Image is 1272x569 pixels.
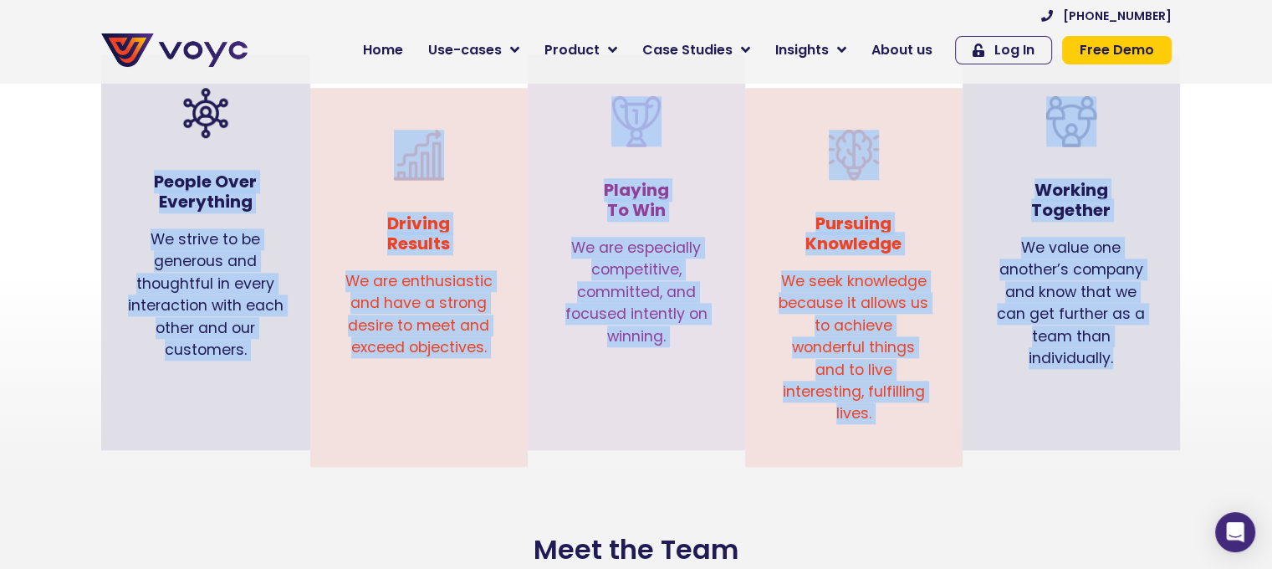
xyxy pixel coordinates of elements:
span: Case Studies [642,40,733,60]
img: organization [181,88,231,138]
span: Home [363,40,403,60]
span: Free Demo [1080,44,1154,57]
a: Use-cases [416,33,532,67]
div: We strive to be generous and thoughtful in every interaction with each other and our customers. [110,220,302,386]
span: Product [544,40,600,60]
h3: Playing To Win [561,180,712,220]
a: [PHONE_NUMBER] [1041,10,1172,22]
a: Case Studies [630,33,763,67]
img: teamwork [1046,96,1096,146]
a: Home [350,33,416,67]
span: About us [871,40,932,60]
p: We seek knowledge because it allows us to achieve wonderful things and to live interesting, fulfi... [779,270,929,425]
h3: People Over Everything [126,172,285,212]
img: improvement [394,130,444,180]
a: Product [532,33,630,67]
span: Use-cases [428,40,502,60]
p: We value one another’s company and know that we can get further as a team than individually. [996,237,1147,369]
span: Insights [775,40,829,60]
img: brain-idea [829,130,879,180]
div: Open Intercom Messenger [1215,512,1255,552]
span: [PHONE_NUMBER] [1063,10,1172,22]
img: voyc-full-logo [101,33,248,67]
a: Free Demo [1062,36,1172,64]
h3: Working Together [996,180,1147,220]
a: Log In [955,36,1052,64]
img: trophy [611,96,662,146]
a: Insights [763,33,859,67]
div: We are enthusiastic and have a strong desire to meet and exceed objectives. [327,262,511,376]
h3: Pursuing Knowledge [779,213,929,254]
span: Log In [994,44,1034,57]
a: About us [859,33,945,67]
div: We are especially competitive, committed, and focused intently on winning. [544,228,728,372]
h3: Driving Results [344,213,494,254]
a: Meet the Team [534,531,738,568]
